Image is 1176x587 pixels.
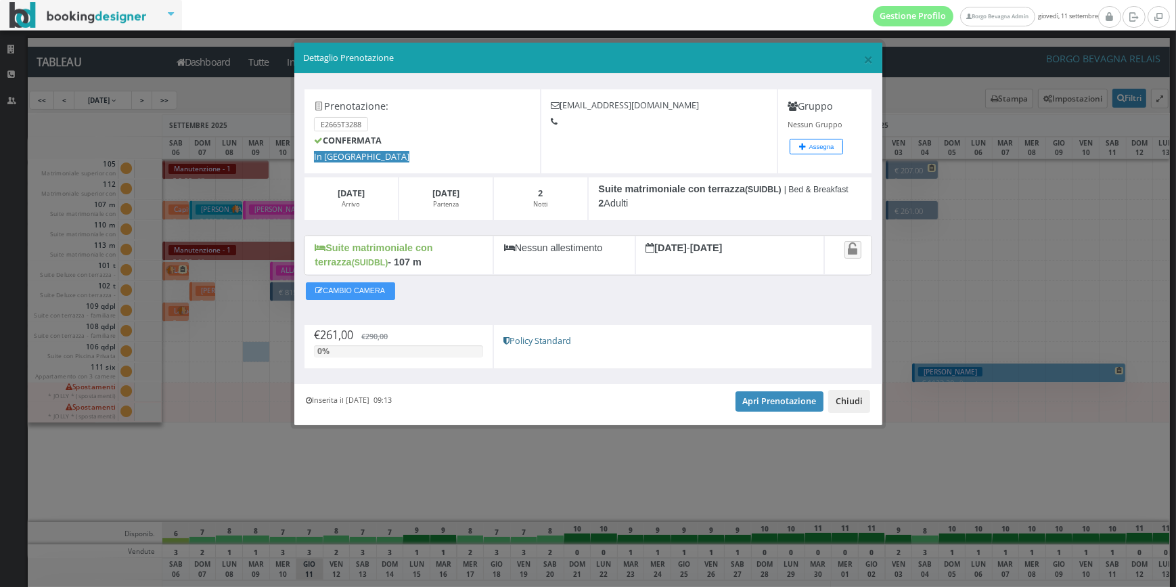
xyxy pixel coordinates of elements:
[388,257,422,267] b: - 107 m
[314,100,530,112] h4: Prenotazione:
[863,47,873,70] span: ×
[745,185,782,194] small: (SUIDBL)
[588,177,872,221] div: Adulti
[303,52,873,64] h5: Dettaglio Prenotazione
[598,183,781,194] b: Suite matrimoniale con terrazza
[873,6,1098,26] span: giovedì, 11 settembre
[646,242,687,253] b: [DATE]
[873,6,954,26] a: Gestione Profilo
[365,331,388,341] span: 290,00
[690,242,723,253] b: [DATE]
[844,241,861,258] a: Attiva il blocco spostamento
[352,258,388,267] small: (SUIDBL)
[307,396,392,405] h6: Inserita il [DATE] 09:13
[635,236,824,275] div: -
[361,331,388,341] span: €
[493,236,635,275] div: Nessun allestimento
[432,188,459,199] b: [DATE]
[315,242,432,267] b: Suite matrimoniale con terrazza
[863,51,873,68] button: Close
[828,390,870,413] button: Chiudi
[314,345,332,357] div: 0% pagato
[784,185,849,194] small: | Bed & Breakfast
[433,200,459,209] small: Partenza
[342,200,360,209] small: Arrivo
[790,139,844,154] button: Assegna
[533,200,547,209] small: Notti
[9,2,147,28] img: BookingDesigner.com
[788,119,842,129] small: Nessun Gruppo
[338,188,365,199] b: [DATE]
[598,198,604,209] b: 2
[503,336,861,346] h5: Policy Standard
[314,135,382,146] b: CONFERMATA
[736,391,824,412] a: Apri Prenotazione
[314,328,353,343] span: €
[314,151,409,162] span: In [GEOGRAPHIC_DATA]
[551,100,767,110] h5: [EMAIL_ADDRESS][DOMAIN_NAME]
[306,282,395,300] button: CAMBIO CAMERA
[960,7,1035,26] a: Borgo Bevagna Admin
[788,100,861,112] h4: Gruppo
[320,328,353,343] span: 261,00
[538,188,543,199] b: 2
[314,117,368,131] small: E2665T3288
